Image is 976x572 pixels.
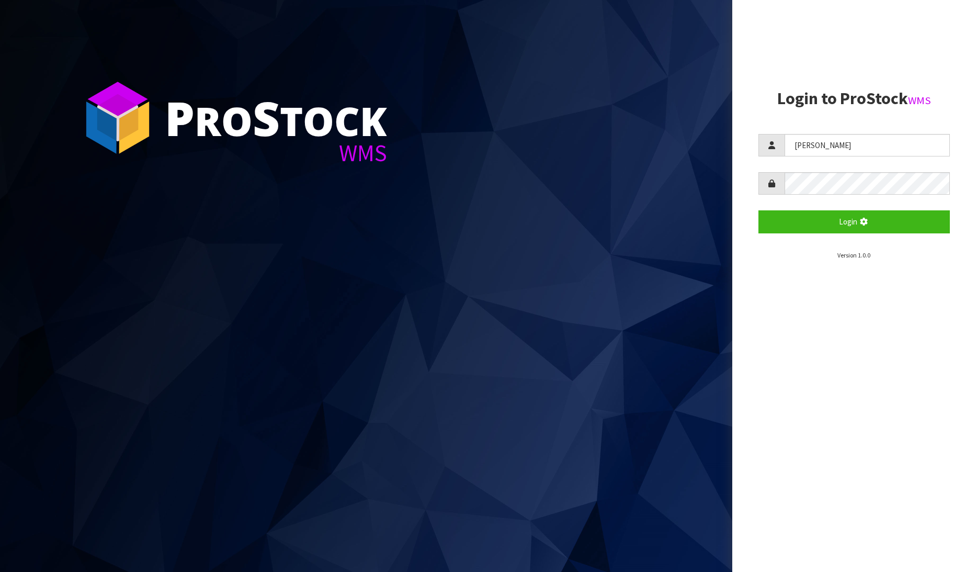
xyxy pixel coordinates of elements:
div: ro tock [165,94,387,141]
button: Login [758,210,950,233]
input: Username [785,134,950,156]
small: WMS [908,94,931,107]
small: Version 1.0.0 [837,251,870,259]
span: P [165,86,195,150]
div: WMS [165,141,387,165]
img: ProStock Cube [78,78,157,157]
h2: Login to ProStock [758,89,950,108]
span: S [253,86,280,150]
